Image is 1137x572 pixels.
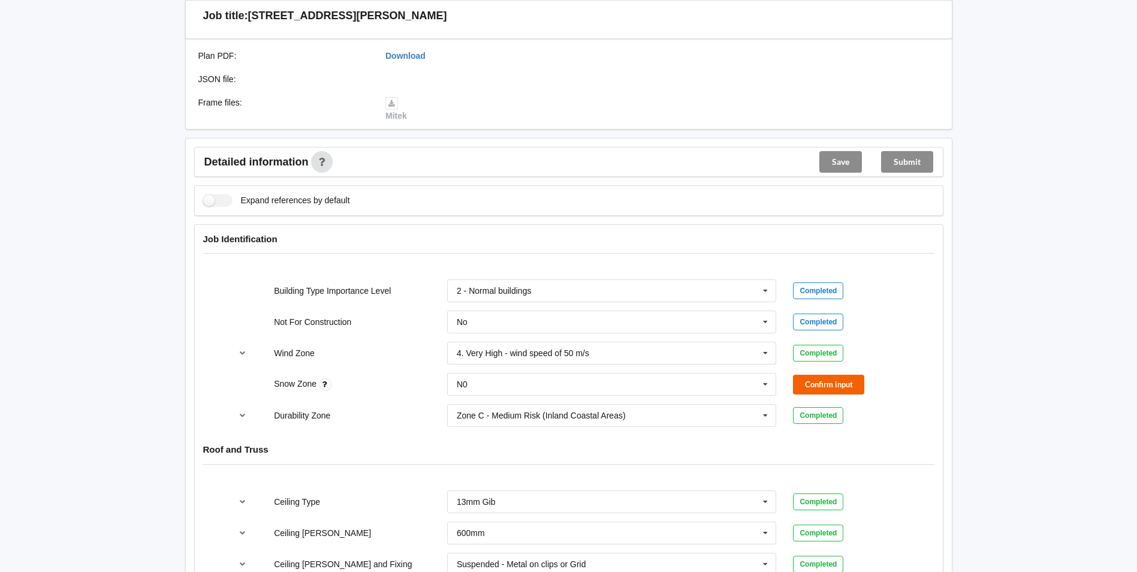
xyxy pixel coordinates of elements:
[457,560,586,568] div: Suspended - Metal on clips or Grid
[457,529,485,537] div: 600mm
[457,411,626,420] div: Zone C - Medium Risk (Inland Coastal Areas)
[203,9,248,23] h3: Job title:
[793,314,843,330] div: Completed
[793,525,843,541] div: Completed
[248,9,447,23] h3: [STREET_ADDRESS][PERSON_NAME]
[385,98,407,121] a: Mitek
[457,349,589,357] div: 4. Very High - wind speed of 50 m/s
[203,444,934,455] h4: Roof and Truss
[457,318,468,326] div: No
[274,348,315,358] label: Wind Zone
[190,97,378,122] div: Frame files :
[274,411,330,420] label: Durability Zone
[190,50,378,62] div: Plan PDF :
[793,493,843,510] div: Completed
[274,497,320,507] label: Ceiling Type
[274,559,412,569] label: Ceiling [PERSON_NAME] and Fixing
[793,345,843,362] div: Completed
[203,194,350,207] label: Expand references by default
[274,286,391,296] label: Building Type Importance Level
[231,405,254,426] button: reference-toggle
[203,233,934,245] h4: Job Identification
[204,156,309,167] span: Detailed information
[793,407,843,424] div: Completed
[793,282,843,299] div: Completed
[457,498,496,506] div: 13mm Gib
[793,375,864,395] button: Confirm input
[190,73,378,85] div: JSON file :
[274,528,371,538] label: Ceiling [PERSON_NAME]
[231,342,254,364] button: reference-toggle
[274,317,351,327] label: Not For Construction
[457,380,468,389] div: N0
[385,51,426,61] a: Download
[274,379,319,389] label: Snow Zone
[231,491,254,513] button: reference-toggle
[231,522,254,544] button: reference-toggle
[457,287,532,295] div: 2 - Normal buildings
